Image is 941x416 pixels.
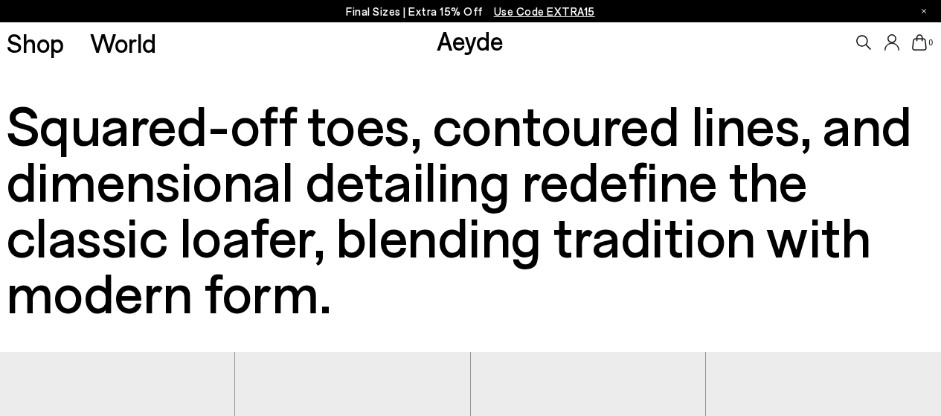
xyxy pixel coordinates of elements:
[90,30,156,56] a: World
[927,39,934,47] span: 0
[437,25,504,56] a: Aeyde
[7,30,64,56] a: Shop
[494,4,595,18] span: Navigate to /collections/ss25-final-sizes
[912,34,927,51] a: 0
[346,2,595,21] p: Final Sizes | Extra 15% Off
[7,96,935,319] h3: Squared-off toes, contoured lines, and dimensional detailing redefine the classic loafer, blendin...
